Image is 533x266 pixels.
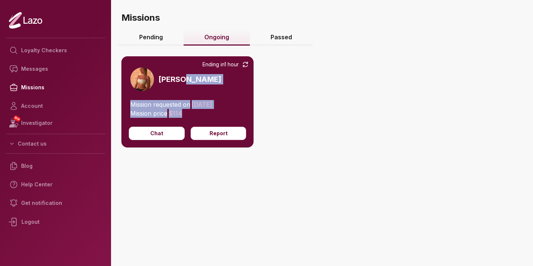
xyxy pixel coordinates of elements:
[130,110,167,117] span: Mission price
[6,78,105,97] a: Missions
[130,67,154,91] img: 5dd41377-3645-4864-a336-8eda7bc24f8f
[6,157,105,175] a: Blog
[13,115,21,122] span: NEW
[169,110,182,117] span: $ 114
[158,74,221,84] h3: [PERSON_NAME]
[250,30,313,46] a: Passed
[202,61,239,68] span: Ending in 1 hour
[6,41,105,60] a: Loyalty Checkers
[184,30,250,46] a: Ongoing
[129,127,185,140] button: Chat
[6,194,105,212] a: Get notification
[6,175,105,194] a: Help Center
[6,97,105,115] a: Account
[6,137,105,150] button: Contact us
[130,101,190,108] span: Mission requested on
[118,30,184,46] a: Pending
[6,60,105,78] a: Messages
[192,101,212,108] span: [DATE]
[6,115,105,131] a: NEWInvestigator
[191,127,247,140] button: Report
[6,212,105,232] div: Logout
